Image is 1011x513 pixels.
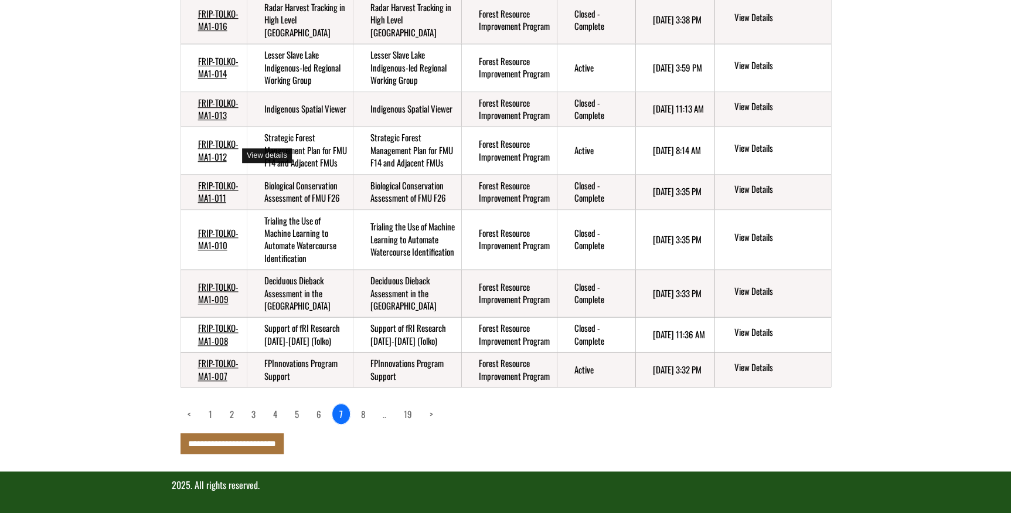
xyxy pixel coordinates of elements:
[557,174,635,209] td: Closed - Complete
[714,209,830,270] td: action menu
[461,317,556,352] td: Forest Resource Improvement Program
[557,44,635,91] td: Active
[198,356,239,382] a: FRIP-TOLKO-MA1-007
[247,317,352,352] td: Support of fRI Research 2021-2026 (Tolko)
[247,209,352,270] td: Trialing the Use of Machine Learning to Automate Watercourse Identification
[653,102,704,115] time: [DATE] 11:13 AM
[635,270,715,317] td: 5/14/2025 3:33 PM
[376,404,393,424] a: Load more pages
[198,137,239,162] a: FRIP-TOLKO-MA1-012
[181,127,247,174] td: FRIP-TOLKO-MA1-012
[734,361,826,375] a: View details
[172,478,840,492] p: 2025
[557,209,635,270] td: Closed - Complete
[242,148,292,163] div: View details
[353,127,462,174] td: Strategic Forest Management Plan for FMU F14 and Adjacent FMUs
[181,270,247,317] td: FRIP-TOLKO-MA1-009
[202,404,219,424] a: page 1
[461,352,556,387] td: Forest Resource Improvement Program
[244,404,263,424] a: page 3
[635,352,715,387] td: 5/14/2025 3:32 PM
[734,231,826,245] a: View details
[181,44,247,91] td: FRIP-TOLKO-MA1-014
[557,91,635,127] td: Closed - Complete
[653,363,702,376] time: [DATE] 3:32 PM
[181,174,247,209] td: FRIP-TOLKO-MA1-011
[557,270,635,317] td: Closed - Complete
[247,44,352,91] td: Lesser Slave Lake Indigenous-led Regional Working Group
[653,328,705,341] time: [DATE] 11:36 AM
[653,185,702,198] time: [DATE] 3:35 PM
[557,352,635,387] td: Active
[635,209,715,270] td: 5/14/2025 3:35 PM
[461,209,556,270] td: Forest Resource Improvement Program
[198,55,239,80] a: FRIP-TOLKO-MA1-014
[198,280,239,305] a: FRIP-TOLKO-MA1-009
[198,179,239,204] a: FRIP-TOLKO-MA1-011
[198,226,239,252] a: FRIP-TOLKO-MA1-010
[734,100,826,114] a: View details
[353,317,462,352] td: Support of fRI Research 2021-2026 (Tolko)
[223,404,241,424] a: page 2
[198,96,239,121] a: FRIP-TOLKO-MA1-013
[332,403,350,424] a: 7
[734,11,826,25] a: View details
[714,317,830,352] td: action menu
[247,352,352,387] td: FPInnovations Program Support
[353,270,462,317] td: Deciduous Dieback Assessment in the High Prairie Region
[353,91,462,127] td: Indigenous Spatial Viewer
[288,404,306,424] a: page 5
[181,91,247,127] td: FRIP-TOLKO-MA1-013
[461,91,556,127] td: Forest Resource Improvement Program
[198,321,239,346] a: FRIP-TOLKO-MA1-008
[635,317,715,352] td: 5/7/2025 11:36 AM
[653,144,701,157] time: [DATE] 8:14 AM
[653,287,702,300] time: [DATE] 3:33 PM
[181,317,247,352] td: FRIP-TOLKO-MA1-008
[353,44,462,91] td: Lesser Slave Lake Indigenous-led Regional Working Group
[714,127,830,174] td: action menu
[635,91,715,127] td: 7/21/2025 11:13 AM
[734,285,826,299] a: View details
[714,352,830,387] td: action menu
[734,183,826,197] a: View details
[461,270,556,317] td: Forest Resource Improvement Program
[247,270,352,317] td: Deciduous Dieback Assessment in the High Prairie Region
[247,127,352,174] td: Strategic Forest Management Plan for FMU F14 and Adjacent FMUs
[397,404,419,424] a: page 19
[353,352,462,387] td: FPInnovations Program Support
[309,404,328,424] a: page 6
[247,174,352,209] td: Biological Conservation Assessment of FMU F26
[247,91,352,127] td: Indigenous Spatial Viewer
[557,317,635,352] td: Closed - Complete
[635,44,715,91] td: 8/8/2025 3:59 PM
[423,404,440,424] a: Next page
[734,142,826,156] a: View details
[190,478,260,492] span: . All rights reserved.
[653,233,702,246] time: [DATE] 3:35 PM
[181,209,247,270] td: FRIP-TOLKO-MA1-010
[266,404,284,424] a: page 4
[461,127,556,174] td: Forest Resource Improvement Program
[181,352,247,387] td: FRIP-TOLKO-MA1-007
[714,174,830,209] td: action menu
[734,59,826,73] a: View details
[653,61,702,74] time: [DATE] 3:59 PM
[354,404,372,424] a: page 8
[734,326,826,340] a: View details
[653,13,702,26] time: [DATE] 3:38 PM
[198,7,239,32] a: FRIP-TOLKO-MA1-016
[461,174,556,209] td: Forest Resource Improvement Program
[353,209,462,270] td: Trialing the Use of Machine Learning to Automate Watercourse Identification
[714,91,830,127] td: action menu
[635,127,715,174] td: 8/13/2025 8:14 AM
[635,174,715,209] td: 5/14/2025 3:35 PM
[714,270,830,317] td: action menu
[461,44,556,91] td: Forest Resource Improvement Program
[181,404,198,424] a: Previous page
[714,44,830,91] td: action menu
[353,174,462,209] td: Biological Conservation Assessment of FMU F26
[557,127,635,174] td: Active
